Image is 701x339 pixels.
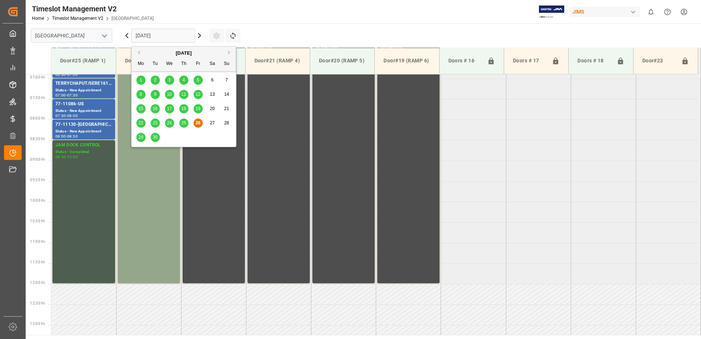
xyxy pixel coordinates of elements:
div: Choose Wednesday, September 17th, 2025 [165,104,174,113]
div: 08:00 [67,114,78,117]
div: Th [179,59,188,69]
div: Choose Saturday, September 6th, 2025 [208,76,217,85]
span: 7 [225,77,228,83]
div: 06:30 [55,73,66,76]
input: Type to search/select [31,29,112,43]
div: Choose Sunday, September 21st, 2025 [222,104,231,113]
div: 08:30 [67,135,78,138]
div: Choose Friday, September 19th, 2025 [194,104,203,113]
span: 12 [195,92,200,97]
div: 07:30 [67,94,78,97]
div: Choose Tuesday, September 9th, 2025 [151,90,160,99]
span: 6 [211,77,214,83]
a: Home [32,16,44,21]
div: Choose Thursday, September 4th, 2025 [179,76,188,85]
input: DD.MM.YYYY [131,29,195,43]
div: Doors # 17 [510,54,549,68]
span: 08:00 Hr [30,116,45,120]
button: Help Center [659,4,676,20]
a: Timeslot Management V2 [52,16,103,21]
div: JIMS [569,7,640,17]
span: 10:30 Hr [30,219,45,223]
div: 07:00 [67,73,78,76]
div: 08:30 [55,155,66,158]
span: 30 [153,135,157,140]
div: Choose Monday, September 29th, 2025 [136,133,146,142]
span: 19 [195,106,200,111]
div: Su [222,59,231,69]
span: 18 [181,106,186,111]
div: Choose Monday, September 8th, 2025 [136,90,146,99]
div: 08:00 [55,135,66,138]
div: Choose Saturday, September 20th, 2025 [208,104,217,113]
span: 11 [181,92,186,97]
div: Choose Tuesday, September 30th, 2025 [151,133,160,142]
div: Door#24 (RAMP 2) [122,54,175,68]
div: 07:00 [55,94,66,97]
div: Status - New Appointment [55,128,112,135]
span: 10:00 Hr [30,198,45,203]
div: Choose Tuesday, September 16th, 2025 [151,104,160,113]
button: Next Month [228,50,232,55]
span: 09:30 Hr [30,178,45,182]
div: 12:00 [67,155,78,158]
span: 5 [197,77,199,83]
span: 26 [195,120,200,125]
div: - [66,94,67,97]
span: 2 [154,77,157,83]
div: Tu [151,59,160,69]
div: Choose Friday, September 26th, 2025 [194,119,203,128]
div: Choose Saturday, September 27th, 2025 [208,119,217,128]
span: 25 [181,120,186,125]
div: Choose Thursday, September 25th, 2025 [179,119,188,128]
span: 1 [140,77,142,83]
span: 15 [138,106,143,111]
span: 8 [140,92,142,97]
img: Exertis%20JAM%20-%20Email%20Logo.jpg_1722504956.jpg [539,6,564,18]
span: 07:30 Hr [30,96,45,100]
div: Doors # 18 [575,54,613,68]
div: JAM DOCK CONTROL [55,142,112,149]
div: Choose Monday, September 22nd, 2025 [136,119,146,128]
span: 16 [153,106,157,111]
div: Choose Thursday, September 18th, 2025 [179,104,188,113]
span: 21 [224,106,229,111]
div: Timeslot Management V2 [32,3,154,14]
div: - [66,155,67,158]
span: 28 [224,120,229,125]
span: 10 [167,92,172,97]
span: 11:30 Hr [30,260,45,264]
span: 23 [153,120,157,125]
div: Mo [136,59,146,69]
div: Sa [208,59,217,69]
button: Previous Month [135,50,140,55]
div: Choose Saturday, September 13th, 2025 [208,90,217,99]
div: Choose Tuesday, September 23rd, 2025 [151,119,160,128]
div: Choose Tuesday, September 2nd, 2025 [151,76,160,85]
span: 3 [168,77,171,83]
span: 29 [138,135,143,140]
div: TERRYCHAPUT/SERE161825 [55,80,112,87]
div: month 2025-09 [134,73,234,145]
div: Choose Sunday, September 14th, 2025 [222,90,231,99]
button: show 0 new notifications [643,4,659,20]
div: Choose Sunday, September 7th, 2025 [222,76,231,85]
span: 9 [154,92,157,97]
div: [DATE] [132,50,236,57]
button: JIMS [569,5,643,19]
div: 07:30 [55,114,66,117]
span: 24 [167,120,172,125]
span: 09:00 Hr [30,157,45,161]
div: Door#20 (RAMP 5) [316,54,368,68]
div: Status - Completed [55,149,112,155]
div: Fr [194,59,203,69]
div: - [66,135,67,138]
div: Choose Friday, September 5th, 2025 [194,76,203,85]
div: - [66,114,67,117]
span: 13:00 Hr [30,322,45,326]
button: open menu [99,30,110,41]
div: Choose Monday, September 15th, 2025 [136,104,146,113]
div: Choose Thursday, September 11th, 2025 [179,90,188,99]
div: Choose Sunday, September 28th, 2025 [222,119,231,128]
div: - [66,73,67,76]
